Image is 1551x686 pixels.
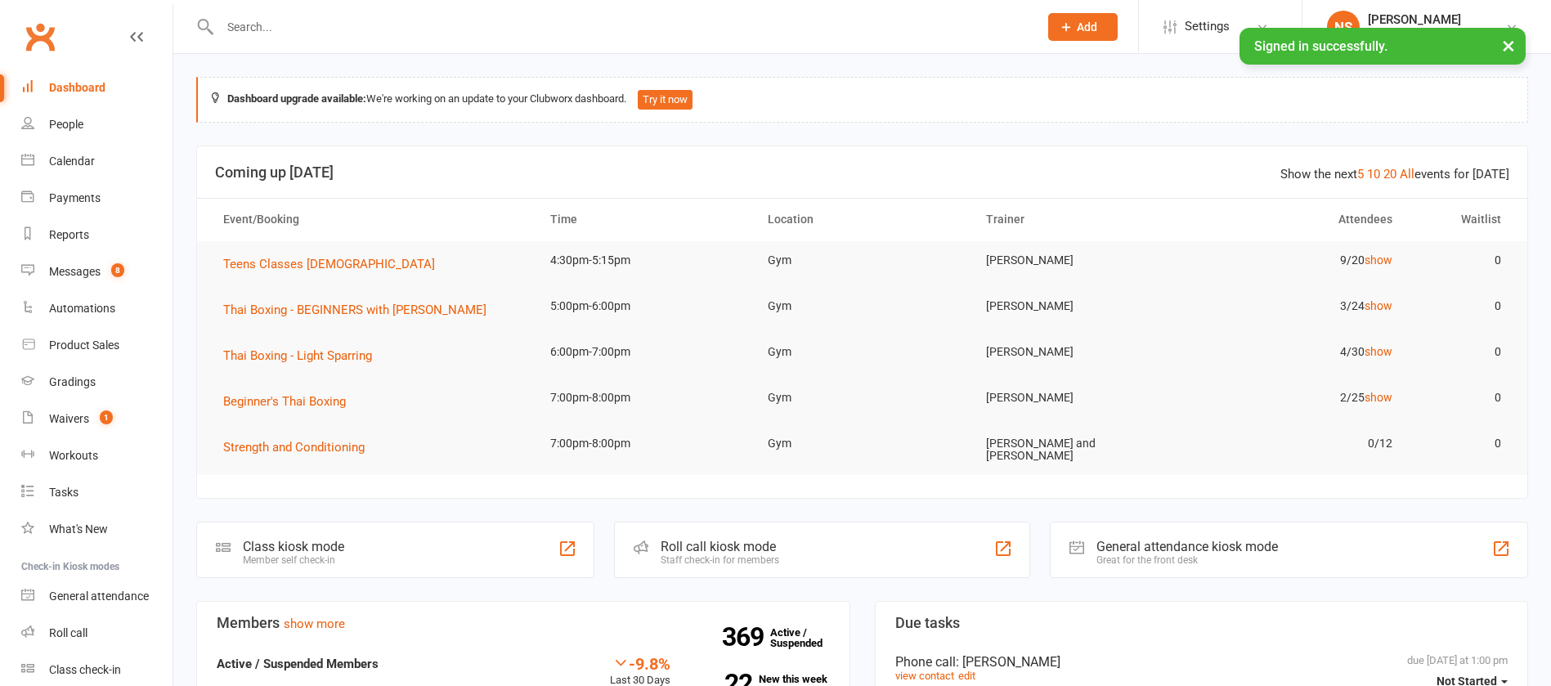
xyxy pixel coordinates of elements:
[971,379,1189,417] td: [PERSON_NAME]
[895,670,954,682] a: view contact
[1365,345,1392,358] a: show
[1096,554,1278,566] div: Great for the front desk
[223,392,357,411] button: Beginner's Thai Boxing
[661,539,779,554] div: Roll call kiosk mode
[284,617,345,631] a: show more
[243,539,344,554] div: Class kiosk mode
[895,615,1508,631] h3: Due tasks
[49,486,78,499] div: Tasks
[49,302,115,315] div: Automations
[223,254,446,274] button: Teens Classes [DEMOGRAPHIC_DATA]
[49,155,95,168] div: Calendar
[1189,241,1406,280] td: 9/20
[49,339,119,352] div: Product Sales
[638,90,693,110] button: Try it now
[21,364,173,401] a: Gradings
[770,615,842,661] a: 369Active / Suspended
[49,663,121,676] div: Class check-in
[1280,164,1509,184] div: Show the next events for [DATE]
[1368,12,1505,27] div: [PERSON_NAME]
[49,265,101,278] div: Messages
[1048,13,1118,41] button: Add
[21,437,173,474] a: Workouts
[227,92,366,105] strong: Dashboard upgrade available:
[21,474,173,511] a: Tasks
[49,449,98,462] div: Workouts
[956,654,1060,670] span: : [PERSON_NAME]
[223,257,435,271] span: Teens Classes [DEMOGRAPHIC_DATA]
[536,379,753,417] td: 7:00pm-8:00pm
[1400,167,1414,182] a: All
[1407,424,1516,463] td: 0
[1407,241,1516,280] td: 0
[1189,333,1406,371] td: 4/30
[208,199,536,240] th: Event/Booking
[20,16,61,57] a: Clubworx
[21,217,173,253] a: Reports
[1383,167,1396,182] a: 20
[1254,38,1387,54] span: Signed in successfully.
[49,522,108,536] div: What's New
[21,401,173,437] a: Waivers 1
[536,424,753,463] td: 7:00pm-8:00pm
[215,164,1509,181] h3: Coming up [DATE]
[610,654,670,672] div: -9.8%
[49,118,83,131] div: People
[1407,333,1516,371] td: 0
[958,670,975,682] a: edit
[21,290,173,327] a: Automations
[1368,27,1505,42] div: Bulldog Thai Boxing School
[695,674,830,684] a: 22New this week
[223,440,365,455] span: Strength and Conditioning
[536,241,753,280] td: 4:30pm-5:15pm
[49,626,87,639] div: Roll call
[1185,8,1230,45] span: Settings
[971,333,1189,371] td: [PERSON_NAME]
[1096,539,1278,554] div: General attendance kiosk mode
[21,615,173,652] a: Roll call
[1494,28,1523,63] button: ×
[1189,199,1406,240] th: Attendees
[1189,379,1406,417] td: 2/25
[21,578,173,615] a: General attendance kiosk mode
[21,327,173,364] a: Product Sales
[21,69,173,106] a: Dashboard
[1407,287,1516,325] td: 0
[21,143,173,180] a: Calendar
[49,191,101,204] div: Payments
[536,287,753,325] td: 5:00pm-6:00pm
[1365,391,1392,404] a: show
[722,625,770,649] strong: 369
[223,346,383,365] button: Thai Boxing - Light Sparring
[753,379,970,417] td: Gym
[21,106,173,143] a: People
[971,199,1189,240] th: Trainer
[243,554,344,566] div: Member self check-in
[1189,287,1406,325] td: 3/24
[215,16,1027,38] input: Search...
[49,228,89,241] div: Reports
[661,554,779,566] div: Staff check-in for members
[223,300,498,320] button: Thai Boxing - BEGINNERS with [PERSON_NAME]
[21,511,173,548] a: What's New
[223,303,486,317] span: Thai Boxing - BEGINNERS with [PERSON_NAME]
[1189,424,1406,463] td: 0/12
[1077,20,1097,34] span: Add
[1367,167,1380,182] a: 10
[100,410,113,424] span: 1
[49,412,89,425] div: Waivers
[49,81,105,94] div: Dashboard
[49,375,96,388] div: Gradings
[971,241,1189,280] td: [PERSON_NAME]
[1407,199,1516,240] th: Waitlist
[217,657,379,671] strong: Active / Suspended Members
[217,615,830,631] h3: Members
[753,241,970,280] td: Gym
[1365,253,1392,267] a: show
[1365,299,1392,312] a: show
[895,654,1508,670] div: Phone call
[1357,167,1364,182] a: 5
[49,590,149,603] div: General attendance
[111,263,124,277] span: 8
[21,253,173,290] a: Messages 8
